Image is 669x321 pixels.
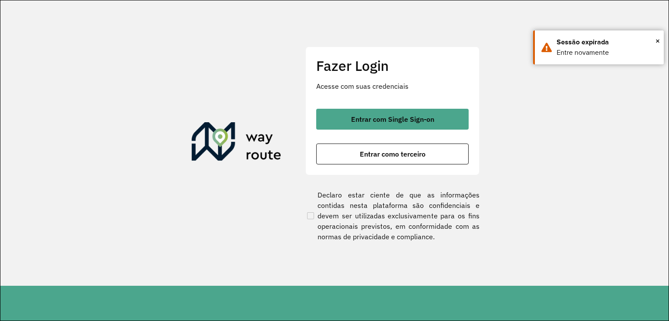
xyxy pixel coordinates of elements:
button: button [316,109,469,130]
button: button [316,144,469,164]
p: Acesse com suas credenciais [316,81,469,91]
img: Roteirizador AmbevTech [192,122,281,164]
label: Declaro estar ciente de que as informações contidas nesta plataforma são confidenciais e devem se... [305,190,480,242]
button: Close [655,34,660,47]
span: Entrar com Single Sign-on [351,116,434,123]
span: Entrar como terceiro [360,150,426,157]
span: × [655,34,660,47]
div: Sessão expirada [557,37,657,47]
div: Entre novamente [557,47,657,58]
h2: Fazer Login [316,57,469,74]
